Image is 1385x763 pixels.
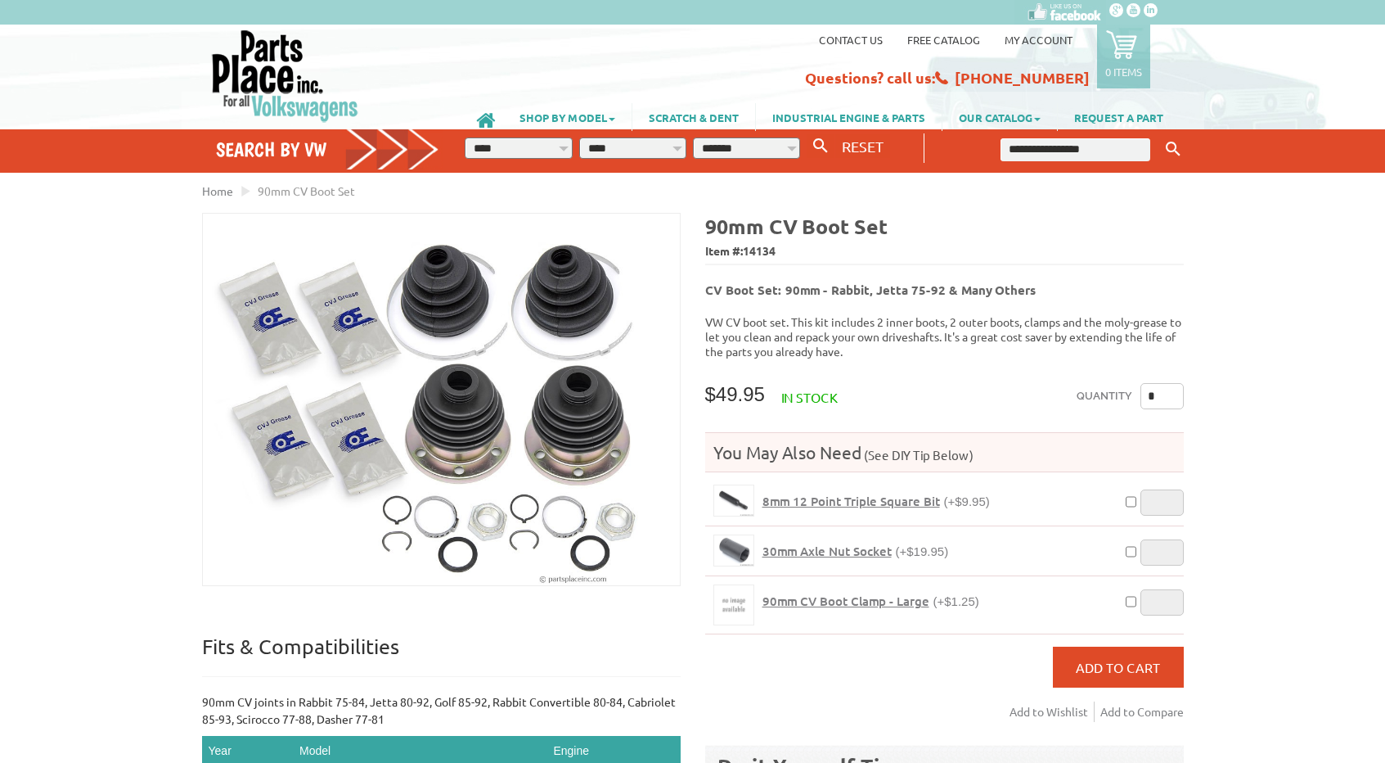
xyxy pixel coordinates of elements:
[713,585,754,625] a: 90mm CV Boot Clamp - Large
[216,138,440,161] h4: Search by VW
[705,441,1184,463] h4: You May Also Need
[762,544,949,559] a: 30mm Axle Nut Socket(+$19.95)
[203,214,680,585] img: 90mm CV Boot Set
[632,103,755,131] a: SCRATCH & DENT
[202,183,233,198] a: Home
[743,243,776,258] span: 14134
[705,282,1036,298] b: CV Boot Set: 90mm - Rabbit, Jetta 75-92 & Many Others
[1010,702,1095,722] a: Add to Wishlist
[714,535,753,566] img: 30mm Axle Nut Socket
[1005,33,1072,47] a: My Account
[819,33,883,47] a: Contact us
[705,213,888,239] b: 90mm CV Boot Set
[907,33,980,47] a: Free Catalog
[762,543,892,559] span: 30mm Axle Nut Socket
[714,485,753,516] img: 8mm 12 Point Triple Square Bit
[1076,659,1160,675] span: Add to Cart
[1058,103,1180,131] a: REQUEST A PART
[762,593,929,609] span: 90mm CV Boot Clamp - Large
[896,544,949,558] span: (+$19.95)
[762,493,940,509] span: 8mm 12 Point Triple Square Bit
[1161,136,1185,163] button: Keyword Search
[503,103,632,131] a: SHOP BY MODEL
[258,183,355,198] span: 90mm CV Boot Set
[1077,383,1132,409] label: Quantity
[944,494,990,508] span: (+$9.95)
[210,29,360,123] img: Parts Place Inc!
[1053,647,1184,688] button: Add to Cart
[933,594,979,608] span: (+$1.25)
[202,693,681,728] p: 90mm CV joints in Rabbit 75-84, Jetta 80-92, Golf 85-92, Rabbit Convertible 80-84, Cabriolet 85-9...
[1105,65,1142,79] p: 0 items
[861,447,974,463] span: (See DIY Tip Below)
[705,383,765,405] span: $49.95
[1100,702,1184,722] a: Add to Compare
[762,494,990,509] a: 8mm 12 Point Triple Square Bit(+$9.95)
[1097,25,1150,88] a: 0 items
[842,138,884,155] span: RESET
[202,634,681,677] p: Fits & Compatibilities
[756,103,942,131] a: INDUSTRIAL ENGINE & PARTS
[835,134,890,158] button: RESET
[713,535,754,567] a: 30mm Axle Nut Socket
[705,314,1184,359] p: VW CV boot set. This kit includes 2 inner boots, 2 outer boots, clamps and the moly-grease to let...
[781,389,838,405] span: In stock
[714,585,753,625] img: 90mm CV Boot Clamp - Large
[807,134,834,158] button: Search By VW...
[705,240,1184,264] span: Item #:
[762,594,979,609] a: 90mm CV Boot Clamp - Large(+$1.25)
[713,485,754,517] a: 8mm 12 Point Triple Square Bit
[942,103,1057,131] a: OUR CATALOG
